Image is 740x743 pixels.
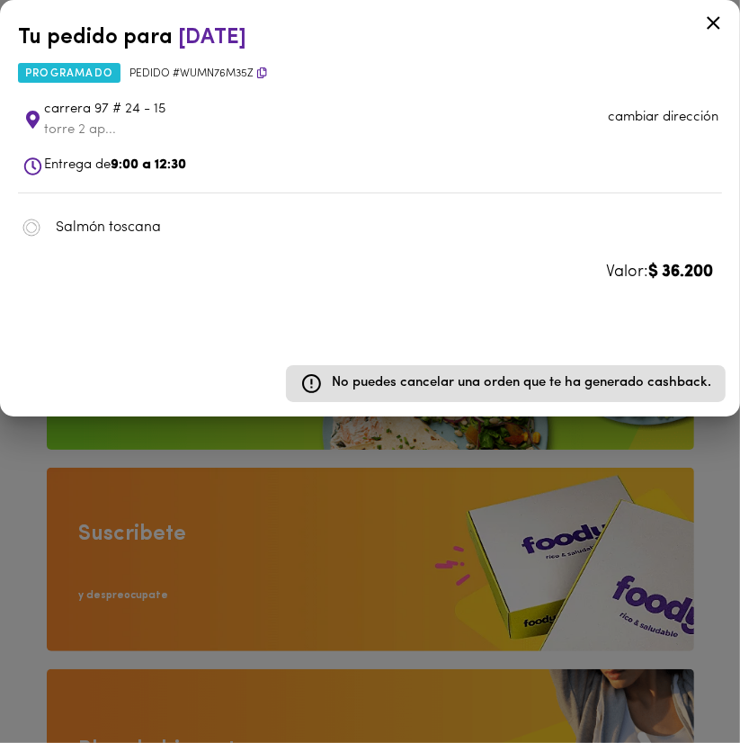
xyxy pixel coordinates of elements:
[18,63,120,83] span: programado
[648,264,713,281] b: $ 36.200
[27,262,713,285] div: Valor:
[44,100,608,121] span: carrera 97 # 24 - 15
[178,27,246,49] span: [DATE]
[22,218,41,237] img: dish.png
[654,657,740,743] iframe: Messagebird Livechat Widget
[44,121,254,139] p: torre 2 ap...
[286,365,726,402] div: No puedes cancelar una orden que te ha generado cashback.
[111,158,186,172] b: 9:00 a 12:30
[18,22,722,53] div: Tu pedido para
[608,108,718,127] p: cambiar dirección
[44,158,186,172] span: Entrega de
[129,67,267,82] span: Pedido # wumN76m35z
[56,217,704,238] span: Salmón toscana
